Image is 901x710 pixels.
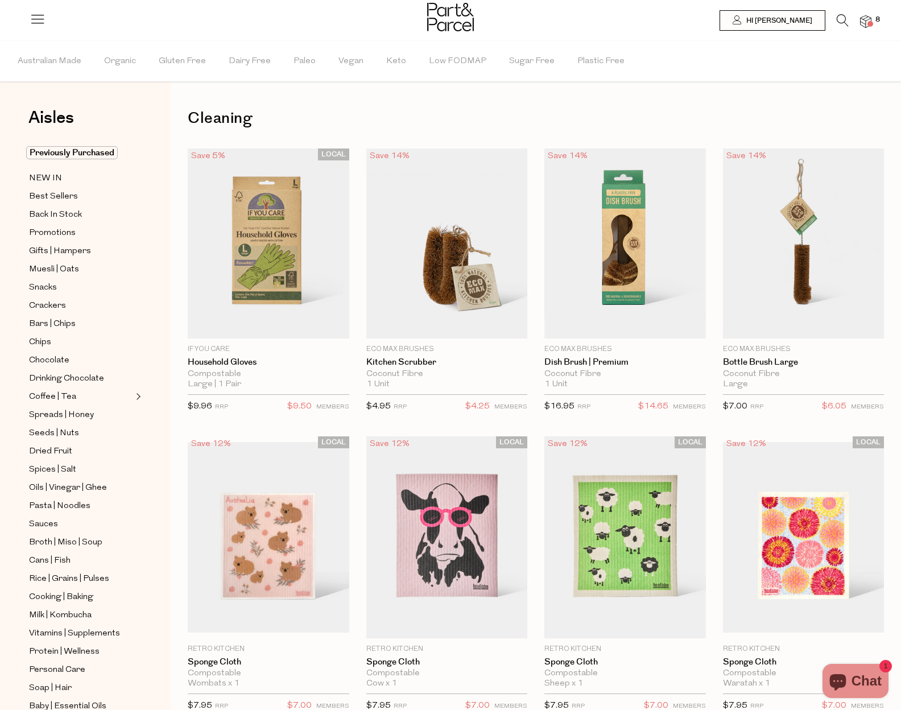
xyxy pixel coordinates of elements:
a: Seeds | Nuts [29,426,133,440]
span: Best Sellers [29,190,78,204]
span: Dried Fruit [29,445,72,459]
a: Protein | Wellness [29,645,133,659]
span: Sheep x 1 [544,679,583,689]
span: Large | 1 Pair [188,379,241,390]
a: Snacks [29,280,133,295]
span: Personal Care [29,663,85,677]
p: Retro Kitchen [544,644,706,654]
a: Chocolate [29,353,133,368]
span: $6.05 [822,399,846,414]
span: Chips [29,336,51,349]
span: NEW IN [29,172,62,185]
small: MEMBERS [851,703,884,709]
a: Sponge Cloth [723,657,885,667]
a: Personal Care [29,663,133,677]
span: Promotions [29,226,76,240]
span: Spreads | Honey [29,408,94,422]
a: Broth | Miso | Soup [29,535,133,550]
span: $4.95 [366,402,391,411]
div: Compostable [544,668,706,679]
a: Sponge Cloth [366,657,528,667]
img: Household Gloves [188,148,349,339]
span: Chocolate [29,354,69,368]
span: Sauces [29,518,58,531]
span: Paleo [294,42,316,81]
a: Chips [29,335,133,349]
a: Sponge Cloth [188,657,349,667]
a: Back In Stock [29,208,133,222]
span: Keto [386,42,406,81]
span: Cans | Fish [29,554,71,568]
span: Dairy Free [229,42,271,81]
a: Soap | Hair [29,681,133,695]
a: Crackers [29,299,133,313]
span: 8 [873,15,883,25]
div: Coconut Fibre [366,369,528,379]
small: RRP [577,404,590,410]
span: Back In Stock [29,208,82,222]
span: Plastic Free [577,42,625,81]
inbox-online-store-chat: Shopify online store chat [819,664,892,701]
div: Save 12% [366,436,413,452]
img: Kitchen Scrubber [366,148,528,339]
div: Coconut Fibre [723,369,885,379]
span: Rice | Grains | Pulses [29,572,109,586]
div: Save 14% [366,148,413,164]
small: MEMBERS [851,404,884,410]
a: Pasta | Noodles [29,499,133,513]
a: Spreads | Honey [29,408,133,422]
span: Bars | Chips [29,317,76,331]
a: 8 [860,15,871,27]
div: Coconut Fibre [544,369,706,379]
div: Save 12% [544,436,591,452]
a: Milk | Kombucha [29,608,133,622]
span: LOCAL [318,436,349,448]
span: Vegan [338,42,363,81]
span: Large [723,379,748,390]
p: Eco Max Brushes [366,344,528,354]
a: Bars | Chips [29,317,133,331]
a: Gifts | Hampers [29,244,133,258]
span: Broth | Miso | Soup [29,536,102,550]
span: Oils | Vinegar | Ghee [29,481,107,495]
span: $7.00 [723,402,747,411]
span: $16.95 [544,402,575,411]
span: Cow x 1 [366,679,397,689]
a: Sauces [29,517,133,531]
span: Cooking | Baking [29,591,93,604]
a: NEW IN [29,171,133,185]
img: Bottle Brush Large [723,148,885,339]
span: Protein | Wellness [29,645,100,659]
span: Milk | Kombucha [29,609,92,622]
a: Vitamins | Supplements [29,626,133,641]
span: Seeds | Nuts [29,427,79,440]
a: Cans | Fish [29,554,133,568]
a: Drinking Chocolate [29,371,133,386]
span: $14.65 [638,399,668,414]
span: $7.95 [723,701,747,710]
small: MEMBERS [316,703,349,709]
p: Eco Max Brushes [723,344,885,354]
a: Kitchen Scrubber [366,357,528,368]
span: 1 Unit [366,379,390,390]
span: LOCAL [675,436,706,448]
span: Pasta | Noodles [29,500,90,513]
span: 1 Unit [544,379,568,390]
a: Coffee | Tea [29,390,133,404]
span: Waratah x 1 [723,679,770,689]
a: Muesli | Oats [29,262,133,276]
div: Save 12% [188,436,234,452]
span: Organic [104,42,136,81]
div: Save 5% [188,148,229,164]
a: Dish Brush | Premium [544,357,706,368]
div: Compostable [366,668,528,679]
p: Retro Kitchen [188,644,349,654]
small: RRP [750,404,763,410]
span: Gluten Free [159,42,206,81]
span: Muesli | Oats [29,263,79,276]
span: $9.96 [188,402,212,411]
a: Hi [PERSON_NAME] [720,10,825,31]
p: Retro Kitchen [723,644,885,654]
small: RRP [394,703,407,709]
small: RRP [215,404,228,410]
